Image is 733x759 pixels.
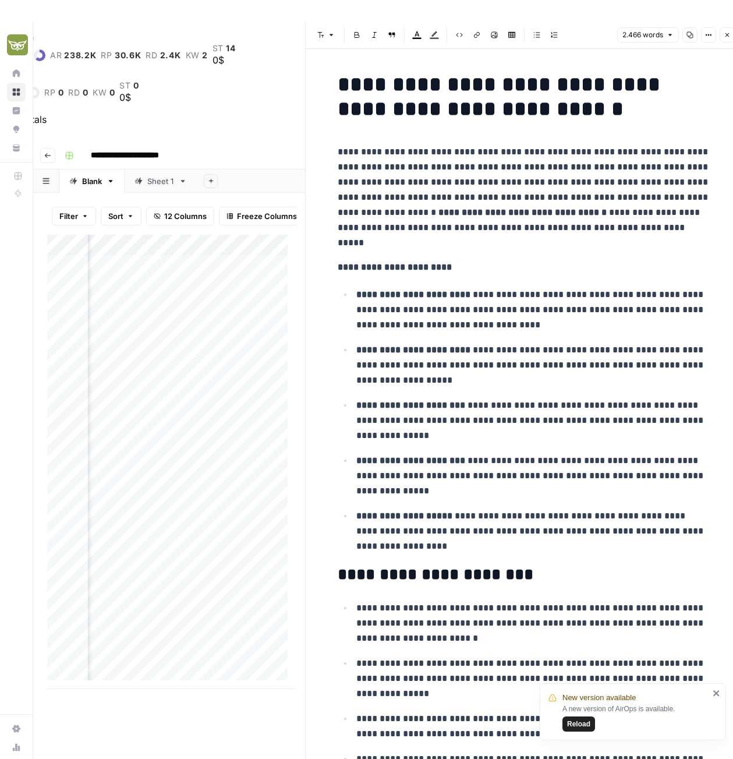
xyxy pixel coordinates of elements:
[226,44,235,53] span: 14
[82,175,102,187] div: Blank
[160,51,181,60] span: 2.4K
[101,207,141,225] button: Sort
[93,88,107,97] span: kw
[59,210,78,222] span: Filter
[58,88,64,97] span: 0
[186,51,208,60] a: kw2
[146,51,157,60] span: rd
[109,88,115,97] span: 0
[59,170,125,193] a: Blank
[164,210,207,222] span: 12 Columns
[562,704,709,732] div: A new version of AirOps is available.
[44,88,63,97] a: rp0
[617,27,679,43] button: 2.466 words
[119,81,139,90] a: st0
[68,88,80,97] span: rd
[213,44,236,53] a: st14
[119,90,139,104] div: 0$
[562,716,595,732] button: Reload
[50,51,97,60] a: ar238.2K
[147,175,174,187] div: Sheet 1
[713,689,721,698] button: close
[93,88,115,97] a: kw0
[213,53,236,67] div: 0$
[7,719,26,738] a: Settings
[68,88,88,97] a: rd0
[146,207,214,225] button: 12 Columns
[115,51,141,60] span: 30.6K
[202,51,208,60] span: 2
[237,210,297,222] span: Freeze Columns
[125,170,197,193] a: Sheet 1
[119,81,130,90] span: st
[101,51,112,60] span: rp
[101,51,141,60] a: rp30.6K
[50,51,62,60] span: ar
[213,44,224,53] span: st
[562,692,636,704] span: New version available
[44,88,55,97] span: rp
[52,207,96,225] button: Filter
[64,51,96,60] span: 238.2K
[7,738,26,757] a: Usage
[83,88,88,97] span: 0
[108,210,123,222] span: Sort
[219,207,304,225] button: Freeze Columns
[622,30,663,40] span: 2.466 words
[7,139,26,157] a: Your Data
[567,719,590,729] span: Reload
[146,51,180,60] a: rd2.4K
[186,51,200,60] span: kw
[133,81,139,90] span: 0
